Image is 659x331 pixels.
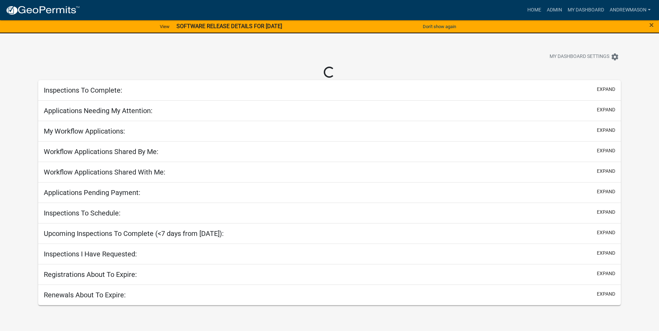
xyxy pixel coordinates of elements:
[597,147,615,154] button: expand
[544,3,565,17] a: Admin
[649,20,654,30] span: ×
[44,168,165,176] h5: Workflow Applications Shared With Me:
[597,127,615,134] button: expand
[597,249,615,257] button: expand
[597,290,615,298] button: expand
[176,23,282,29] strong: SOFTWARE RELEASE DETAILS FOR [DATE]
[157,21,172,32] a: View
[44,229,224,238] h5: Upcoming Inspections To Complete (<7 days from [DATE]):
[597,86,615,93] button: expand
[44,86,122,94] h5: Inspections To Complete:
[607,3,653,17] a: AndrewMason
[44,291,126,299] h5: Renewals About To Expire:
[611,53,619,61] i: settings
[565,3,607,17] a: My Dashboard
[550,53,609,61] span: My Dashboard Settings
[420,21,459,32] button: Don't show again
[44,250,137,258] h5: Inspections I Have Requested:
[649,21,654,29] button: Close
[544,50,625,63] button: My Dashboard Settingssettings
[44,209,121,217] h5: Inspections To Schedule:
[597,209,615,216] button: expand
[597,188,615,195] button: expand
[597,106,615,113] button: expand
[597,168,615,175] button: expand
[597,229,615,236] button: expand
[44,107,153,115] h5: Applications Needing My Attention:
[44,147,158,156] h5: Workflow Applications Shared By Me:
[525,3,544,17] a: Home
[597,270,615,277] button: expand
[44,127,125,135] h5: My Workflow Applications:
[44,270,137,279] h5: Registrations About To Expire:
[44,188,140,197] h5: Applications Pending Payment:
